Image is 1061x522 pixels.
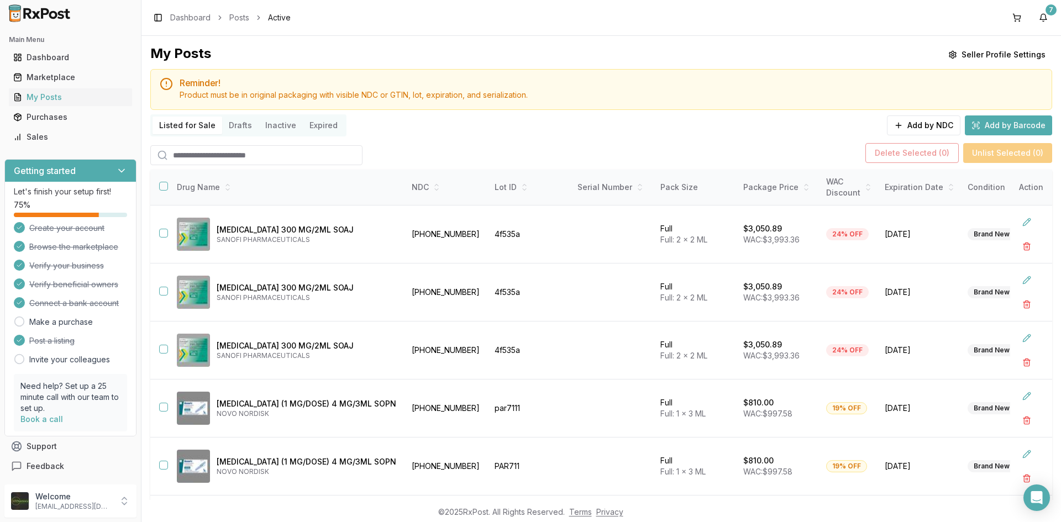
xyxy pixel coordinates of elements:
[885,182,954,193] div: Expiration Date
[1017,444,1037,464] button: Edit
[177,218,210,251] img: Dupixent 300 MG/2ML SOAJ
[177,334,210,367] img: Dupixent 300 MG/2ML SOAJ
[488,263,571,321] td: 4f535a
[29,354,110,365] a: Invite your colleagues
[743,455,774,466] p: $810.00
[826,402,867,414] div: 19% OFF
[13,131,128,143] div: Sales
[1046,4,1057,15] div: 7
[13,52,128,63] div: Dashboard
[222,117,259,134] button: Drafts
[660,235,707,244] span: Full: 2 x 2 ML
[743,339,782,350] p: $3,050.89
[405,379,488,437] td: [PHONE_NUMBER]
[405,205,488,263] td: [PHONE_NUMBER]
[9,67,132,87] a: Marketplace
[654,170,737,205] th: Pack Size
[488,379,571,437] td: par7111
[1010,170,1052,205] th: Action
[405,263,488,321] td: [PHONE_NUMBER]
[968,286,1016,298] div: Brand New
[743,397,774,408] p: $810.00
[1023,484,1050,511] div: Open Intercom Messenger
[885,403,954,414] span: [DATE]
[35,502,112,511] p: [EMAIL_ADDRESS][DOMAIN_NAME]
[660,467,706,476] span: Full: 1 x 3 ML
[20,381,120,414] p: Need help? Set up a 25 minute call with our team to set up.
[29,241,118,252] span: Browse the marketplace
[743,467,792,476] span: WAC: $997.58
[13,112,128,123] div: Purchases
[743,182,813,193] div: Package Price
[1017,352,1037,372] button: Delete
[217,235,396,244] p: SANOFI PHARMACEUTICALS
[654,321,737,379] td: Full
[217,398,396,409] p: [MEDICAL_DATA] (1 MG/DOSE) 4 MG/3ML SOPN
[177,392,210,425] img: Ozempic (1 MG/DOSE) 4 MG/3ML SOPN
[569,507,592,516] a: Terms
[488,205,571,263] td: 4f535a
[268,12,291,23] span: Active
[4,88,136,106] button: My Posts
[596,507,623,516] a: Privacy
[217,224,396,235] p: [MEDICAL_DATA] 300 MG/2ML SOAJ
[150,45,211,65] div: My Posts
[885,287,954,298] span: [DATE]
[29,279,118,290] span: Verify beneficial owners
[495,182,564,193] div: Lot ID
[180,89,1043,101] div: Product must be in original packaging with visible NDC or GTIN, lot, expiration, and serialization.
[654,379,737,437] td: Full
[4,108,136,126] button: Purchases
[743,293,800,302] span: WAC: $3,993.36
[968,344,1016,356] div: Brand New
[1017,212,1037,232] button: Edit
[177,276,210,309] img: Dupixent 300 MG/2ML SOAJ
[654,205,737,263] td: Full
[885,461,954,472] span: [DATE]
[170,12,291,23] nav: breadcrumb
[20,414,63,424] a: Book a call
[217,351,396,360] p: SANOFI PHARMACEUTICALS
[826,460,867,472] div: 19% OFF
[412,182,481,193] div: NDC
[180,78,1043,87] h5: Reminder!
[4,68,136,86] button: Marketplace
[660,351,707,360] span: Full: 2 x 2 ML
[965,115,1052,135] button: Add by Barcode
[29,260,104,271] span: Verify your business
[1017,468,1037,488] button: Delete
[177,450,210,483] img: Ozempic (1 MG/DOSE) 4 MG/3ML SOPN
[217,409,396,418] p: NOVO NORDISK
[654,263,737,321] td: Full
[887,115,960,135] button: Add by NDC
[13,72,128,83] div: Marketplace
[217,467,396,476] p: NOVO NORDISK
[961,170,1044,205] th: Condition
[942,45,1052,65] button: Seller Profile Settings
[217,456,396,467] p: [MEDICAL_DATA] (1 MG/DOSE) 4 MG/3ML SOPN
[826,344,869,356] div: 24% OFF
[4,49,136,66] button: Dashboard
[743,351,800,360] span: WAC: $3,993.36
[968,402,1016,414] div: Brand New
[27,461,64,472] span: Feedback
[405,321,488,379] td: [PHONE_NUMBER]
[9,87,132,107] a: My Posts
[153,117,222,134] button: Listed for Sale
[968,228,1016,240] div: Brand New
[1017,294,1037,314] button: Delete
[14,186,127,197] p: Let's finish your setup first!
[9,35,132,44] h2: Main Menu
[826,286,869,298] div: 24% OFF
[177,182,396,193] div: Drug Name
[217,293,396,302] p: SANOFI PHARMACEUTICALS
[29,298,119,309] span: Connect a bank account
[743,223,782,234] p: $3,050.89
[885,345,954,356] span: [DATE]
[35,491,112,502] p: Welcome
[11,492,29,510] img: User avatar
[660,409,706,418] span: Full: 1 x 3 ML
[488,321,571,379] td: 4f535a
[14,199,30,210] span: 75 %
[577,182,647,193] div: Serial Number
